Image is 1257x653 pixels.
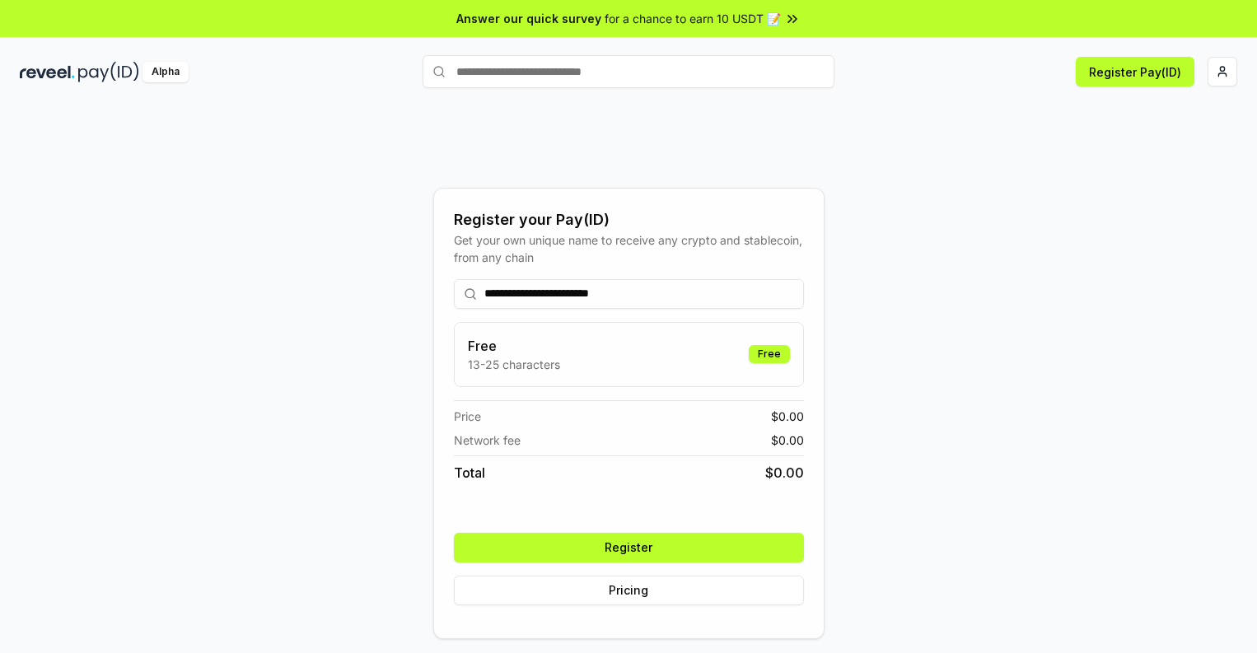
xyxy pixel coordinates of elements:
[143,62,189,82] div: Alpha
[454,208,804,231] div: Register your Pay(ID)
[1076,57,1194,86] button: Register Pay(ID)
[454,463,485,483] span: Total
[20,62,75,82] img: reveel_dark
[78,62,139,82] img: pay_id
[771,408,804,425] span: $ 0.00
[771,431,804,449] span: $ 0.00
[765,463,804,483] span: $ 0.00
[454,576,804,605] button: Pricing
[454,533,804,562] button: Register
[454,408,481,425] span: Price
[468,356,560,373] p: 13-25 characters
[456,10,601,27] span: Answer our quick survey
[454,231,804,266] div: Get your own unique name to receive any crypto and stablecoin, from any chain
[749,345,790,363] div: Free
[468,336,560,356] h3: Free
[454,431,521,449] span: Network fee
[605,10,781,27] span: for a chance to earn 10 USDT 📝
